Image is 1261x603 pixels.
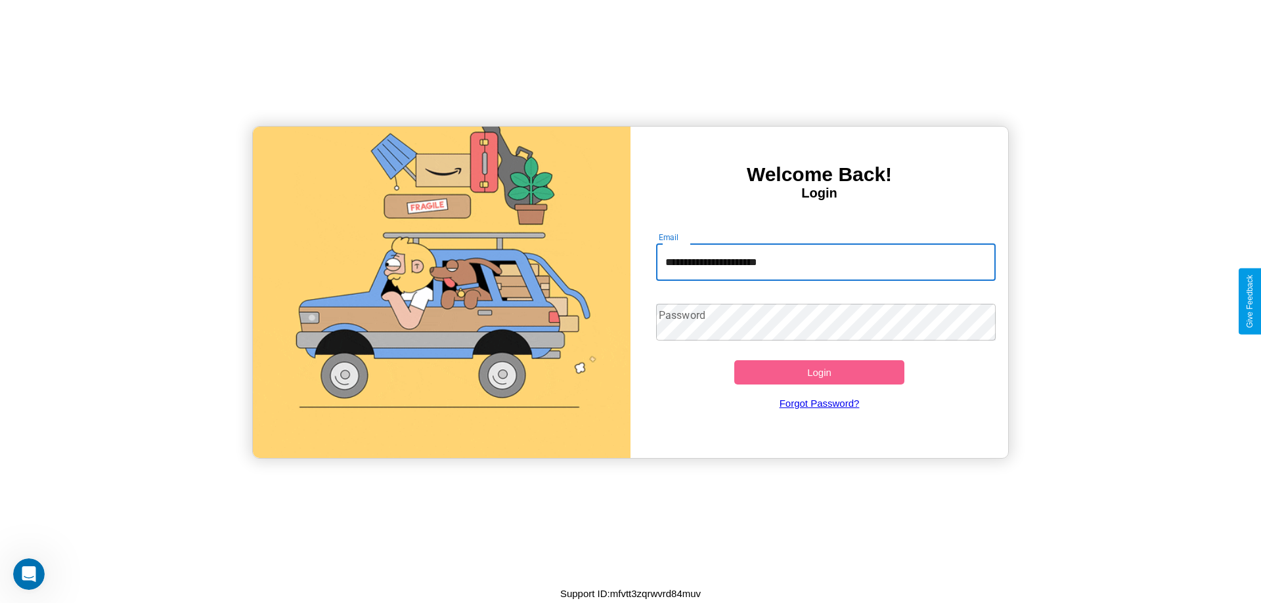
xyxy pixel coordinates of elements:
div: Give Feedback [1245,275,1254,328]
button: Login [734,360,904,385]
label: Email [659,232,679,243]
h4: Login [630,186,1008,201]
p: Support ID: mfvtt3zqrwvrd84muv [560,585,701,602]
iframe: Intercom live chat [13,558,45,590]
h3: Welcome Back! [630,163,1008,186]
a: Forgot Password? [650,385,990,422]
img: gif [253,127,630,458]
